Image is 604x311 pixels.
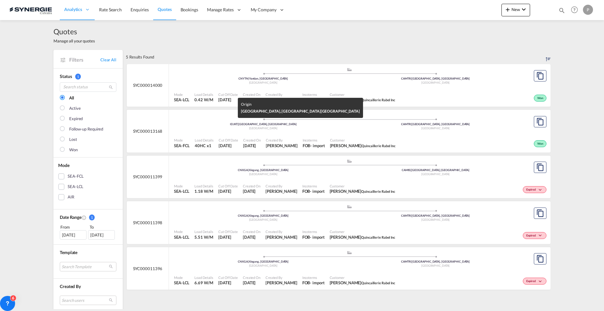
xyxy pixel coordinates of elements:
[194,97,213,102] span: 0.42 W/M
[174,229,189,234] span: Mode
[60,74,72,79] span: Status
[60,224,116,240] span: From To [DATE][DATE]
[401,122,470,126] span: CAMTR [GEOGRAPHIC_DATA], [GEOGRAPHIC_DATA]
[241,108,360,115] div: [GEOGRAPHIC_DATA], [GEOGRAPHIC_DATA]
[194,275,213,280] span: Load Details
[99,7,122,12] span: Rate Search
[361,235,395,239] span: Quincaillerie Rabel Inc
[127,247,551,290] div: SYC000011396 assets/icons/custom/ship-fill.svgassets/icons/custom/roll-o-plane.svgOriginXingang, ...
[421,81,450,84] span: [GEOGRAPHIC_DATA]
[330,92,395,97] span: Customer
[266,275,297,280] span: Created By
[534,95,546,102] div: Won
[361,189,395,193] span: Quincaillerie Rabel Inc
[302,234,325,240] div: FOB import
[421,264,450,267] span: [GEOGRAPHIC_DATA]
[302,280,310,286] div: FOB
[537,188,545,192] md-icon: icon-chevron-down
[310,143,325,148] div: - import
[523,186,546,193] div: Change Status Here
[249,126,277,130] span: [GEOGRAPHIC_DATA]
[330,280,395,286] span: Marilyn Meunier Quincaillerie Rabel Inc
[302,188,310,194] div: FOB
[174,188,189,194] span: SEA-LCL
[504,6,512,13] md-icon: icon-plus 400-fg
[249,264,277,267] span: [GEOGRAPHIC_DATA]
[58,173,118,180] md-checkbox: SEA-FCL
[558,7,565,16] div: icon-magnify
[501,4,530,16] button: icon-plus 400-fgNewicon-chevron-down
[127,156,551,198] div: SYC000011399 assets/icons/custom/ship-fill.svgassets/icons/custom/roll-o-plane.svgOriginXingang, ...
[421,126,450,130] span: [GEOGRAPHIC_DATA]
[243,188,260,194] span: 14 May 2025
[81,215,87,220] md-icon: Created On
[64,6,82,13] span: Analytics
[266,143,298,148] span: Adriana Groposila
[523,232,546,239] div: Change Status Here
[534,140,546,147] div: Won
[238,77,288,80] span: CNYTN Yantian, [GEOGRAPHIC_DATA]
[421,218,450,221] span: [GEOGRAPHIC_DATA]
[243,97,260,103] span: 12 Aug 2025
[60,214,81,220] span: Date Range
[537,96,545,101] span: Won
[523,278,546,285] div: Change Status Here
[330,143,395,148] span: Marilyn Meunier Quincaillerie Rabel Inc
[58,163,70,168] span: Mode
[534,162,546,173] button: Copy Quote
[238,168,288,172] span: CNXGA Xingang, [GEOGRAPHIC_DATA]
[195,138,214,142] span: Load Details
[303,143,310,148] div: FOB
[330,184,395,188] span: Customer
[302,97,310,103] div: FOB
[58,184,118,190] md-checkbox: SEA-LCL
[346,68,353,71] md-icon: assets/icons/custom/ship-fill.svg
[302,234,310,240] div: FOB
[238,214,288,217] span: CNXGA Xingang, [GEOGRAPHIC_DATA]
[58,194,118,200] md-checkbox: AIR
[330,188,395,194] span: Marilyn Meunier Quincaillerie Rabel Inc
[249,81,277,84] span: [GEOGRAPHIC_DATA]
[302,92,325,97] span: Incoterms
[174,138,190,142] span: Mode
[401,77,470,80] span: CAMTR [GEOGRAPHIC_DATA], [GEOGRAPHIC_DATA]
[310,280,324,286] div: - import
[68,184,83,190] div: SEA-LCL
[266,280,297,286] span: Daniel Dico
[330,138,395,142] span: Customer
[361,144,395,148] span: Quincaillerie Rabel Inc
[534,253,546,264] button: Copy Quote
[69,147,78,153] div: Won
[302,97,325,103] div: FOB import
[330,97,395,103] span: Marilyn Meunier Quincaillerie Rabel Inc
[133,128,163,134] span: SYC000013168
[181,7,198,12] span: Bookings
[251,7,277,13] span: My Company
[302,188,325,194] div: FOB import
[243,234,260,240] span: 14 May 2025
[243,229,260,234] span: Created On
[248,77,249,80] span: |
[402,168,469,172] span: CAMIS [GEOGRAPHIC_DATA], [GEOGRAPHIC_DATA]
[302,275,325,280] span: Incoterms
[346,159,353,163] md-icon: assets/icons/custom/ship-fill.svg
[69,95,74,101] div: All
[133,174,163,180] span: SYC000011399
[60,224,87,230] div: From
[131,7,149,12] span: Enquiries
[133,82,163,88] span: SYC000014000
[346,205,353,208] md-icon: assets/icons/custom/ship-fill.svg
[266,97,297,103] span: Adriana Groposila
[69,126,103,132] div: Follow-up Required
[310,234,324,240] div: - import
[583,5,593,15] div: P
[536,164,544,171] md-icon: assets/icons/custom/copyQuote.svg
[174,97,189,103] span: SEA-LCL
[266,184,297,188] span: Created By
[266,92,297,97] span: Created By
[537,280,545,283] md-icon: icon-chevron-down
[303,138,325,142] span: Incoterms
[302,229,325,234] span: Incoterms
[69,116,83,122] div: Expired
